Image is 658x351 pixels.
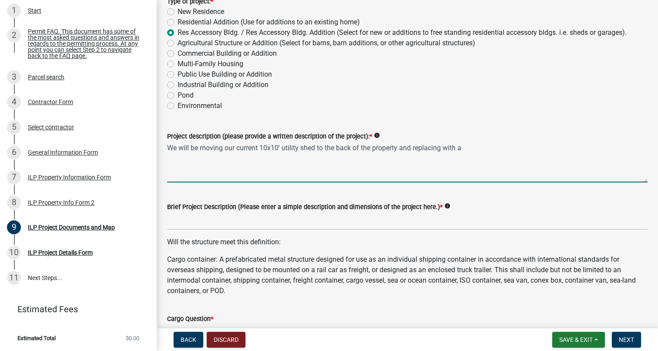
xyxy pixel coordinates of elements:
label: Pond [178,90,194,101]
label: New Residence [178,7,224,17]
div: 8 [7,196,21,209]
div: ILP Property Info Form 2 [28,199,94,206]
span: Back [181,336,196,343]
span: Next [619,336,634,343]
div: General Information Form [28,149,98,155]
div: 3 [7,70,21,84]
button: Discard [207,332,245,348]
span: $0.00 [126,335,139,341]
label: Yes [178,324,188,334]
label: Environmental [178,101,222,111]
span: Save & Exit [559,336,593,343]
label: Public Use Building or Addition [178,69,272,80]
p: Will the structure meet this definition: [167,237,648,247]
button: Back [174,332,203,348]
button: Next [612,332,641,348]
label: Brief Project Description (Please enter a simple description and dimensions of the project here.) [167,204,443,210]
div: Parcel search [28,74,64,80]
div: ILP Project Documents and Map [28,224,115,230]
div: 9 [7,220,21,234]
div: 11 [7,271,21,285]
div: Permit FAQ. This document has some of the most asked questions and answers in regards to the perm... [28,28,143,59]
div: ILP Project Details Form [28,250,93,256]
div: 4 [7,95,21,109]
label: Commercial Building or Addition [178,48,277,59]
div: 2 [7,28,21,42]
label: Res Accessory Bldg. / Res Accessory Bldg. Addition (Select for new or additions to free standing ... [178,27,627,38]
div: ILP Property Information Form [28,174,111,180]
div: 5 [7,120,21,134]
i: info [374,132,380,138]
label: Project description (please provide a written description of the project): [167,134,372,140]
label: Multi-Family Housing [178,59,243,69]
label: Residential Addition (Use for additions to an existing home) [178,17,360,27]
label: Industrial Building or Addition [178,80,269,90]
div: 10 [7,246,21,260]
div: 6 [7,145,21,159]
div: 1 [7,3,21,17]
div: Select contractor [28,124,74,130]
div: 7 [7,170,21,184]
i: info [444,203,450,209]
p: Cargo container: A prefabricated metal structure designed for use as an individual shipping conta... [167,254,648,296]
div: Contractor Form [28,99,73,105]
div: Start [28,7,41,13]
label: Agricultural Structure or Addition (Select for barns, barn additions, or other agricultural struc... [178,38,475,48]
span: Estimated Total [17,335,56,341]
label: Cargo Question [167,316,213,322]
a: Estimated Fees [7,300,143,318]
button: Save & Exit [552,332,605,348]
